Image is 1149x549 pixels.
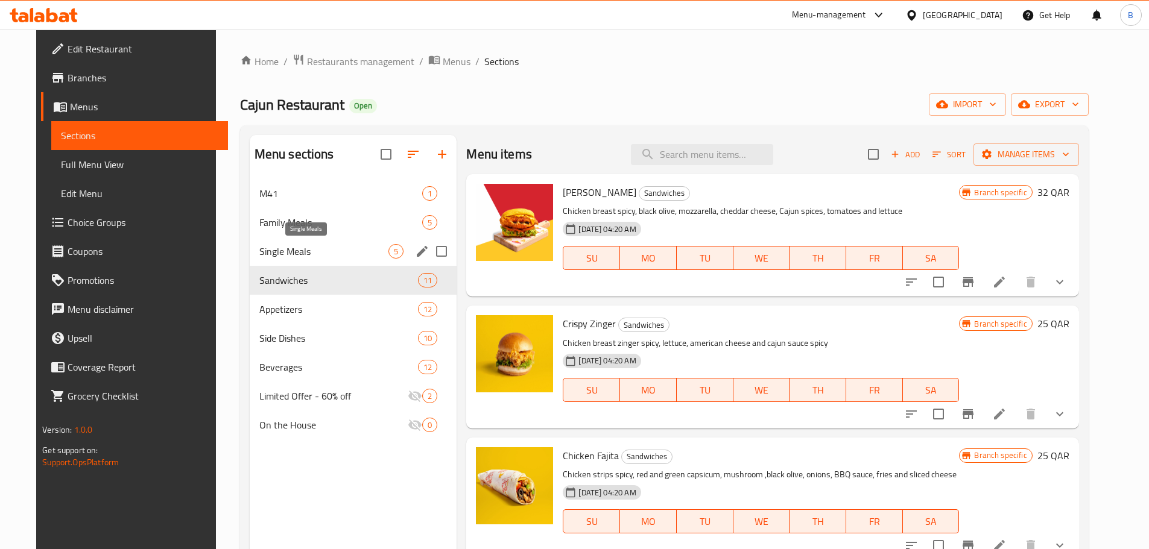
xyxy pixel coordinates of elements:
span: Single Meals [259,244,389,259]
div: Beverages [259,360,418,374]
span: SU [568,249,615,267]
nav: breadcrumb [240,54,1089,69]
span: Grocery Checklist [68,389,218,403]
span: Select all sections [373,142,399,167]
span: WE [738,513,785,530]
span: Upsell [68,331,218,345]
span: Add [889,148,922,162]
button: FR [846,378,903,402]
div: On the House0 [250,410,457,439]
button: SU [563,378,620,402]
span: [DATE] 04:20 AM [574,224,641,235]
div: Open [349,99,377,113]
span: Sections [61,128,218,143]
button: TH [790,378,846,402]
div: items [422,215,437,230]
div: Family Meals [259,215,423,230]
span: Open [349,101,377,111]
h2: Menu sections [255,145,334,163]
a: Choice Groups [41,208,228,237]
button: SU [563,246,620,270]
span: 12 [419,304,437,315]
li: / [283,54,288,69]
span: Cajun Restaurant [240,91,344,118]
a: Home [240,54,279,69]
span: MO [625,513,672,530]
span: 5 [389,246,403,257]
span: M41 [259,186,423,201]
span: Chicken Fajita [563,447,619,465]
button: TU [677,246,733,270]
span: Branch specific [969,318,1031,330]
span: Sort items [925,145,973,164]
button: WE [733,246,790,270]
span: Sandwiches [259,273,418,287]
span: Select to update [926,401,951,427]
div: Sandwiches [621,450,673,464]
a: Branches [41,63,228,92]
button: MO [620,378,677,402]
span: Branches [68,71,218,85]
svg: Show Choices [1052,407,1067,421]
span: TH [794,513,841,530]
span: TH [794,381,841,399]
span: Appetizers [259,302,418,316]
p: Chicken strips spicy, red and green capsicum, mushroom ,black olive, onions, BBQ sauce, fries and... [563,467,959,482]
button: WE [733,509,790,533]
button: FR [846,246,903,270]
span: Sandwiches [619,318,669,332]
h6: 25 QAR [1037,447,1069,464]
div: Sandwiches [618,318,669,332]
span: FR [851,513,898,530]
div: items [422,418,437,432]
input: search [631,144,773,165]
div: Sandwiches11 [250,266,457,295]
svg: Show Choices [1052,275,1067,289]
a: Menus [41,92,228,121]
a: Grocery Checklist [41,381,228,410]
span: TH [794,249,841,267]
img: Crispy Zinger [476,315,553,392]
button: Add section [428,140,457,169]
span: Limited Offer - 60% off [259,389,408,403]
span: Full Menu View [61,157,218,172]
div: items [422,389,437,403]
a: Edit menu item [992,275,1007,289]
span: Sandwiches [622,450,672,463]
a: Edit Menu [51,179,228,208]
span: Version: [42,422,72,438]
button: SU [563,509,620,533]
button: MO [620,246,677,270]
button: Sort [929,145,969,164]
span: Select to update [926,269,951,295]
span: SA [908,381,955,399]
span: Select section [861,142,886,167]
span: export [1021,97,1079,112]
div: Limited Offer - 60% off2 [250,381,457,410]
span: [DATE] 04:20 AM [574,355,641,366]
button: Add [886,145,925,164]
span: On the House [259,418,408,432]
span: Edit Menu [61,186,218,201]
span: SA [908,249,955,267]
h6: 32 QAR [1037,184,1069,201]
div: items [418,360,437,374]
div: items [418,331,437,345]
button: SA [903,378,960,402]
div: [GEOGRAPHIC_DATA] [923,8,1002,22]
a: Edit Restaurant [41,34,228,63]
button: SA [903,509,960,533]
a: Promotions [41,266,228,295]
button: delete [1016,400,1045,428]
button: Manage items [973,143,1079,166]
a: Full Menu View [51,150,228,179]
span: TU [682,513,729,530]
button: sort-choices [897,400,926,428]
span: Get support on: [42,442,98,458]
button: TU [677,509,733,533]
div: Menu-management [792,8,866,22]
span: import [939,97,996,112]
span: Edit Restaurant [68,42,218,56]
